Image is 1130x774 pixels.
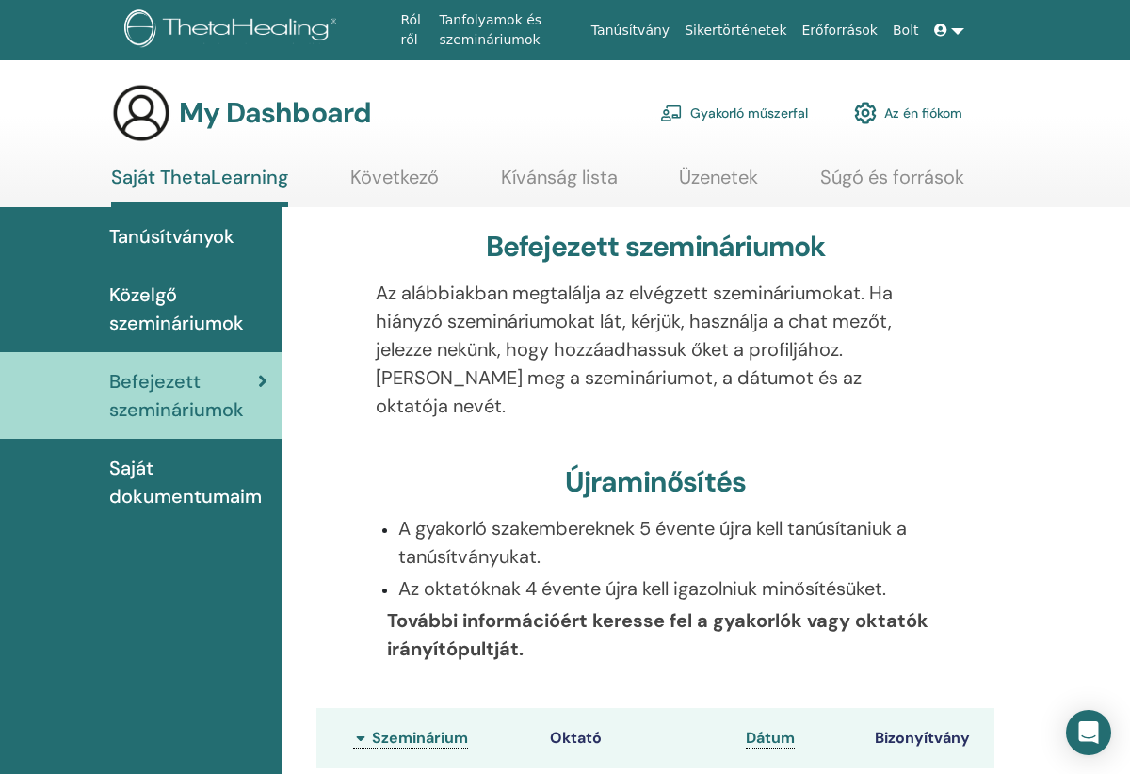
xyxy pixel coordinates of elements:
a: Bolt [885,13,927,48]
h3: Befejezett szemináriumok [486,230,826,264]
th: Bizonyítvány [865,708,994,768]
a: Sikertörténetek [677,13,794,48]
div: Open Intercom Messenger [1066,710,1111,755]
a: Üzenetek [679,166,758,202]
p: A gyakorló szakembereknek 5 évente újra kell tanúsítaniuk a tanúsítványukat. [398,514,936,571]
img: logo.png [124,9,344,52]
p: Az oktatóknak 4 évente újra kell igazolniuk minősítésüket. [398,574,936,603]
a: Saját ThetaLearning [111,166,288,207]
a: Tanfolyamok és szemináriumok [432,3,584,57]
img: generic-user-icon.jpg [111,83,171,143]
a: Dátum [746,728,795,749]
span: Közelgő szemináriumok [109,281,267,337]
span: Befejezett szemináriumok [109,367,258,424]
a: Súgó és források [820,166,964,202]
th: Oktató [541,708,737,768]
a: Következő [350,166,439,202]
a: Az én fiókom [854,92,962,134]
span: Saját dokumentumaim [109,454,267,510]
a: Ról ről [393,3,431,57]
h3: Újraminősítés [565,465,747,499]
img: chalkboard-teacher.svg [660,105,683,121]
b: További információért keresse fel a gyakorlók vagy oktatók irányítópultját. [387,608,928,661]
a: Kívánság lista [501,166,618,202]
span: Dátum [746,728,795,748]
a: Gyakorló műszerfal [660,92,808,134]
img: cog.svg [854,97,877,129]
h3: My Dashboard [179,96,371,130]
p: Az alábbiakban megtalálja az elvégzett szemináriumokat. Ha hiányzó szemináriumokat lát, kérjük, h... [376,279,936,420]
a: Erőforrások [795,13,885,48]
a: Tanúsítvány [584,13,677,48]
span: Tanúsítványok [109,222,234,250]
